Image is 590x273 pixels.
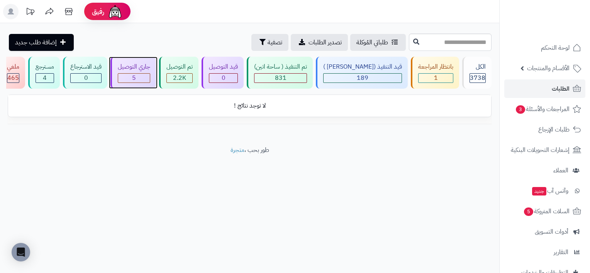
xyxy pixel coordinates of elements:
td: لا توجد نتائج ! [8,95,491,116]
a: أدوات التسويق [504,222,585,241]
div: 0 [71,74,101,83]
div: تم التوصيل [166,62,193,71]
span: تصدير الطلبات [309,38,342,47]
a: تصدير الطلبات [291,34,348,51]
div: قيد التوصيل [209,62,238,71]
a: إشعارات التحويلات البنكية [504,141,585,159]
a: مسترجع 4 [27,57,61,89]
span: 0 [222,73,225,83]
div: 5 [118,74,150,83]
span: طلباتي المُوكلة [356,38,388,47]
div: مسترجع [36,62,54,71]
span: المراجعات والأسئلة [515,104,570,115]
a: قيد التوصيل 0 [200,57,245,89]
span: 3 [516,105,525,114]
a: قيد الاسترجاع 0 [61,57,109,89]
div: تم التنفيذ ( ساحة اتين) [254,62,307,71]
span: 0 [84,73,88,83]
span: أدوات التسويق [535,226,568,237]
span: 2.2K [173,73,186,83]
span: طلبات الإرجاع [538,124,570,135]
a: المراجعات والأسئلة3 [504,100,585,118]
span: السلات المتروكة [523,206,570,217]
div: 2243 [167,74,192,83]
a: وآتس آبجديد [504,182,585,200]
div: جاري التوصيل [118,62,150,71]
button: تصفية [251,34,288,51]
a: التقارير [504,243,585,261]
img: logo-2.png [537,22,583,38]
span: 5 [132,73,136,83]
a: الطلبات [504,79,585,98]
span: 189 [357,73,368,83]
span: الأقسام والمنتجات [527,63,570,74]
div: 1 [419,74,453,83]
div: ملغي [7,62,19,71]
div: قيد الاسترجاع [70,62,102,71]
div: 0 [209,74,237,83]
span: 1 [434,73,438,83]
div: بانتظار المراجعة [418,62,453,71]
div: Open Intercom Messenger [12,243,30,261]
span: الطلبات [552,83,570,94]
a: قيد التنفيذ ([PERSON_NAME] ) 189 [314,57,409,89]
span: 4 [43,73,47,83]
span: وآتس آب [531,185,568,196]
a: بانتظار المراجعة 1 [409,57,461,89]
a: تم التوصيل 2.2K [158,57,200,89]
div: 465 [7,74,19,83]
a: العملاء [504,161,585,180]
div: 4 [36,74,54,83]
span: إشعارات التحويلات البنكية [511,145,570,155]
a: السلات المتروكة5 [504,202,585,221]
span: 5 [524,207,533,216]
a: إضافة طلب جديد [9,34,74,51]
span: 831 [275,73,287,83]
span: 465 [7,73,19,83]
span: العملاء [553,165,568,176]
span: رفيق [92,7,104,16]
div: 189 [324,74,402,83]
img: ai-face.png [107,4,123,19]
a: متجرة [231,145,244,155]
a: تحديثات المنصة [20,4,40,21]
div: 831 [254,74,307,83]
span: التقارير [554,247,568,258]
span: لوحة التحكم [541,42,570,53]
div: الكل [470,62,486,71]
span: تصفية [268,38,282,47]
a: طلبات الإرجاع [504,120,585,139]
a: لوحة التحكم [504,39,585,57]
div: قيد التنفيذ ([PERSON_NAME] ) [323,62,402,71]
span: جديد [532,187,546,195]
a: جاري التوصيل 5 [109,57,158,89]
span: إضافة طلب جديد [15,38,57,47]
a: الكل3738 [461,57,493,89]
span: 3738 [470,73,485,83]
a: تم التنفيذ ( ساحة اتين) 831 [245,57,314,89]
a: طلباتي المُوكلة [350,34,406,51]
